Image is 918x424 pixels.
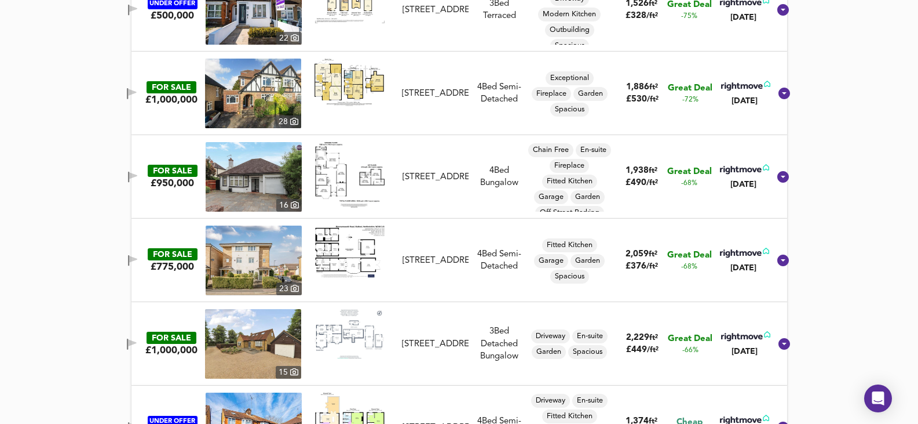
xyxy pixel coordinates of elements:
[534,254,568,268] div: Garage
[550,104,589,115] span: Spacious
[205,59,301,128] a: property thumbnail 28
[531,394,570,408] div: Driveway
[276,32,302,45] div: 22
[576,145,611,155] span: En-suite
[572,329,608,343] div: En-suite
[206,226,302,295] img: property thumbnail
[776,3,790,17] svg: Show Details
[864,385,892,412] div: Open Intercom Messenger
[545,23,594,37] div: Outbuilding
[626,250,649,259] span: 2,059
[682,346,698,356] span: -66%
[148,248,198,260] div: FOR SALE
[402,338,469,350] div: [STREET_ADDRESS]
[546,73,594,84] span: Exceptional
[572,396,608,406] span: En-suite
[205,309,301,379] img: property thumbnail
[314,309,384,358] img: Floorplan
[205,59,301,128] img: property thumbnail
[538,8,601,21] div: Modern Kitchen
[776,253,790,267] svg: Show Details
[534,190,568,204] div: Garage
[534,256,568,266] span: Garage
[206,226,302,295] a: property thumbnail 23
[777,337,791,351] svg: Show Details
[531,329,570,343] div: Driveway
[668,82,712,95] span: Great Deal
[626,346,659,354] span: £ 449
[542,238,597,252] div: Fitted Kitchen
[473,248,525,273] div: 4 Bed Semi-Detached
[398,171,473,183] div: Parkside Drive, Cassiobury, WD17 3AU
[681,262,697,272] span: -68%
[626,334,649,342] span: 2,229
[147,81,196,93] div: FOR SALE
[206,142,302,212] img: property thumbnail
[473,81,525,106] div: 4 Bed Semi-Detached
[151,9,194,22] div: £500,000
[538,9,601,20] span: Modern Kitchen
[532,87,571,101] div: Fireplace
[718,12,769,23] div: [DATE]
[542,176,597,187] span: Fitted Kitchen
[145,93,198,106] div: £1,000,000
[573,87,608,101] div: Garden
[647,346,659,354] span: / ft²
[131,135,787,219] div: FOR SALE£950,000 property thumbnail 16 Floorplan[STREET_ADDRESS]4Bed BungalowChain FreeEn-suiteFi...
[550,270,589,284] div: Spacious
[572,331,608,342] span: En-suite
[572,394,608,408] div: En-suite
[535,208,604,218] span: Off Street Parking
[532,347,566,357] span: Garden
[576,143,611,157] div: En-suite
[570,192,605,202] span: Garden
[397,88,473,100] div: Parkside Drive, Watford, WD17 3AZ
[145,344,198,357] div: £1,000,000
[568,347,607,357] span: Spacious
[626,83,649,92] span: 1,886
[667,166,712,178] span: Great Deal
[473,325,525,363] div: 3 Bed Detached Bungalow
[532,89,571,99] span: Fireplace
[570,254,605,268] div: Garden
[649,251,657,258] span: ft²
[131,52,787,135] div: FOR SALE£1,000,000 property thumbnail 28 Floorplan[STREET_ADDRESS]4Bed Semi-DetachedExceptionalFi...
[550,159,589,173] div: Fireplace
[667,249,712,262] span: Great Deal
[276,115,301,128] div: 28
[681,179,697,189] span: -68%
[550,41,589,51] span: Spacious
[550,161,589,171] span: Fireplace
[682,95,698,105] span: -72%
[315,226,385,278] img: Floorplan
[646,12,658,20] span: / ft²
[570,256,605,266] span: Garden
[131,302,787,386] div: FOR SALE£1,000,000 property thumbnail 15 Floorplan[STREET_ADDRESS]3Bed Detached BungalowDrivewayE...
[315,142,385,208] img: Floorplan
[626,166,649,175] span: 1,938
[148,165,198,177] div: FOR SALE
[531,396,570,406] span: Driveway
[777,86,791,100] svg: Show Details
[314,59,384,106] img: Floorplan
[546,71,594,85] div: Exceptional
[626,12,658,20] span: £ 328
[542,175,597,189] div: Fitted Kitchen
[535,206,604,220] div: Off Street Parking
[647,96,659,103] span: / ft²
[542,409,597,423] div: Fitted Kitchen
[545,25,594,35] span: Outbuilding
[147,332,196,344] div: FOR SALE
[403,255,469,267] div: [STREET_ADDRESS]
[542,411,597,422] span: Fitted Kitchen
[473,165,525,190] div: 4 Bed Bungalow
[681,12,697,21] span: -75%
[550,103,589,117] div: Spacious
[568,345,607,359] div: Spacious
[151,177,194,190] div: £950,000
[534,192,568,202] span: Garage
[403,4,469,16] div: [STREET_ADDRESS]
[532,345,566,359] div: Garden
[206,142,302,212] a: property thumbnail 16
[276,199,302,212] div: 16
